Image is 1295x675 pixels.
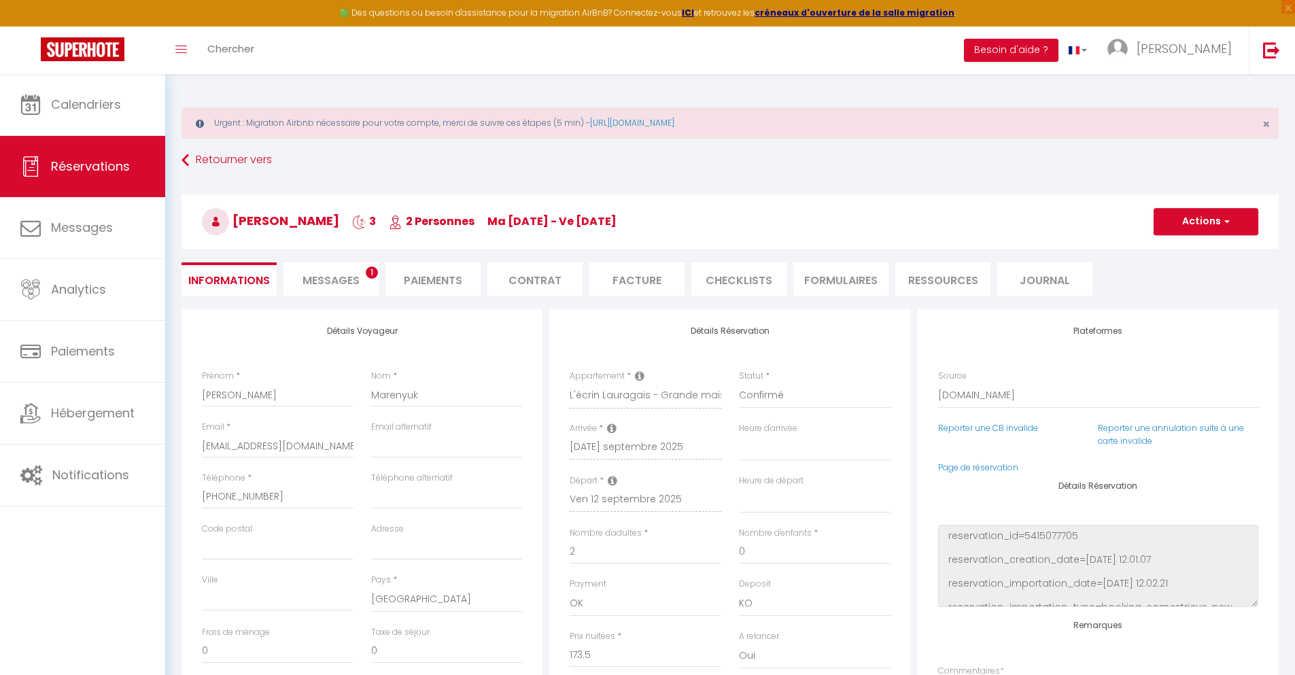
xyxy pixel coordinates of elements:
[52,466,129,483] span: Notifications
[1262,116,1270,133] span: ×
[1263,41,1280,58] img: logout
[739,578,771,591] label: Deposit
[589,262,685,296] li: Facture
[570,422,597,435] label: Arrivée
[51,158,130,175] span: Réservations
[938,481,1258,491] h4: Détails Réservation
[487,213,617,229] span: ma [DATE] - ve [DATE]
[51,96,121,113] span: Calendriers
[303,273,360,288] span: Messages
[202,523,252,536] label: Code postal
[1262,118,1270,131] button: Close
[570,474,598,487] label: Départ
[11,5,52,46] button: Ouvrir le widget de chat LiveChat
[895,262,990,296] li: Ressources
[371,370,391,383] label: Nom
[938,326,1258,336] h4: Plateformes
[590,117,674,128] a: [URL][DOMAIN_NAME]
[202,574,218,587] label: Ville
[938,370,967,383] label: Source
[182,148,1279,173] a: Retourner vers
[371,421,432,434] label: Email alternatif
[739,527,812,540] label: Nombre d'enfants
[51,343,115,360] span: Paiements
[51,219,113,236] span: Messages
[793,262,888,296] li: FORMULAIRES
[739,474,804,487] label: Heure de départ
[202,626,270,639] label: Frais de ménage
[371,523,404,536] label: Adresse
[739,630,779,643] label: A relancer
[964,39,1058,62] button: Besoin d'aide ?
[202,370,234,383] label: Prénom
[1154,208,1258,235] button: Actions
[682,7,694,18] a: ICI
[207,41,254,56] span: Chercher
[202,326,522,336] h4: Détails Voyageur
[202,472,245,485] label: Téléphone
[570,578,606,591] label: Payment
[197,27,264,74] a: Chercher
[570,370,625,383] label: Appartement
[182,262,277,296] li: Informations
[938,462,1018,473] a: Page de réservation
[41,37,124,61] img: Super Booking
[487,262,583,296] li: Contrat
[352,213,376,229] span: 3
[938,621,1258,630] h4: Remarques
[371,626,430,639] label: Taxe de séjour
[755,7,954,18] a: créneaux d'ouverture de la salle migration
[371,574,391,587] label: Pays
[1097,27,1249,74] a: ... [PERSON_NAME]
[202,212,339,229] span: [PERSON_NAME]
[739,370,763,383] label: Statut
[1137,40,1232,57] span: [PERSON_NAME]
[570,326,890,336] h4: Détails Réservation
[570,630,615,643] label: Prix nuitées
[570,527,642,540] label: Nombre d'adultes
[938,422,1038,434] a: Reporter une CB invalide
[51,404,135,421] span: Hébergement
[1098,422,1244,447] a: Reporter une annulation suite à une carte invalide
[691,262,787,296] li: CHECKLISTS
[366,266,378,279] span: 1
[202,421,224,434] label: Email
[1107,39,1128,59] img: ...
[997,262,1092,296] li: Journal
[371,472,453,485] label: Téléphone alternatif
[385,262,481,296] li: Paiements
[51,281,106,298] span: Analytics
[739,422,797,435] label: Heure d'arrivée
[182,107,1279,139] div: Urgent : Migration Airbnb nécessaire pour votre compte, merci de suivre ces étapes (5 min) -
[389,213,474,229] span: 2 Personnes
